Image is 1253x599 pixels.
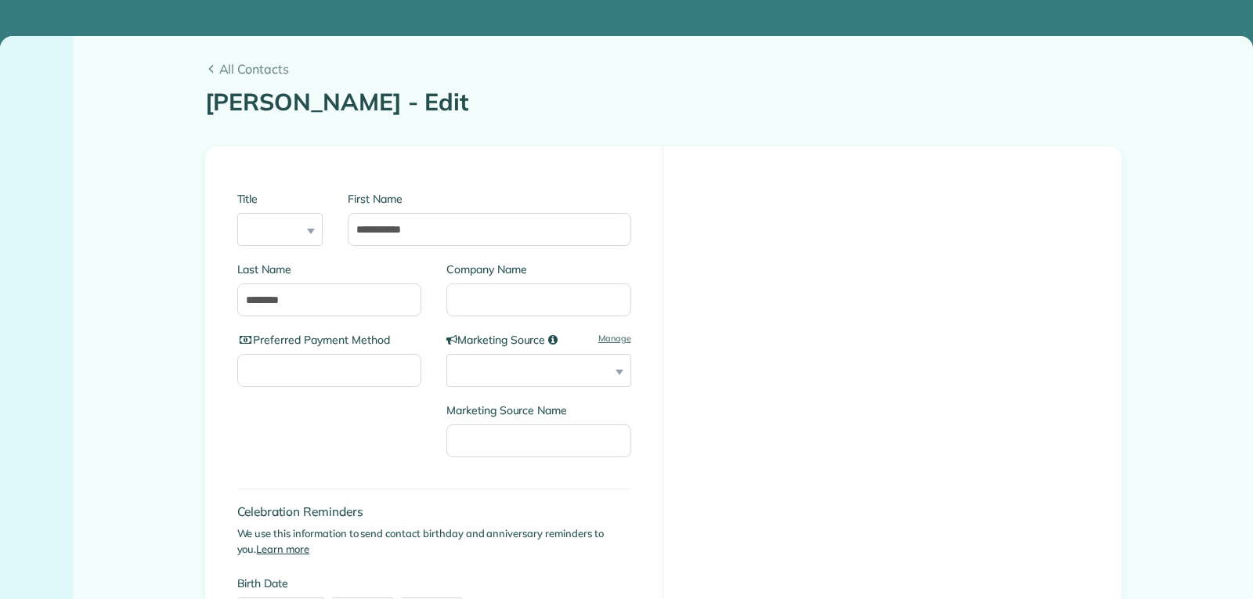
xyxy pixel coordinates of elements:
[446,332,631,348] label: Marketing Source
[205,60,1121,78] a: All Contacts
[219,60,1121,78] span: All Contacts
[237,262,422,277] label: Last Name
[237,526,631,557] p: We use this information to send contact birthday and anniversary reminders to you.
[446,402,631,418] label: Marketing Source Name
[237,576,500,591] label: Birth Date
[446,262,631,277] label: Company Name
[237,191,323,207] label: Title
[237,332,422,348] label: Preferred Payment Method
[205,89,1121,115] h1: [PERSON_NAME] - Edit
[348,191,630,207] label: First Name
[598,332,631,345] a: Manage
[256,543,309,555] a: Learn more
[237,505,631,518] h4: Celebration Reminders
